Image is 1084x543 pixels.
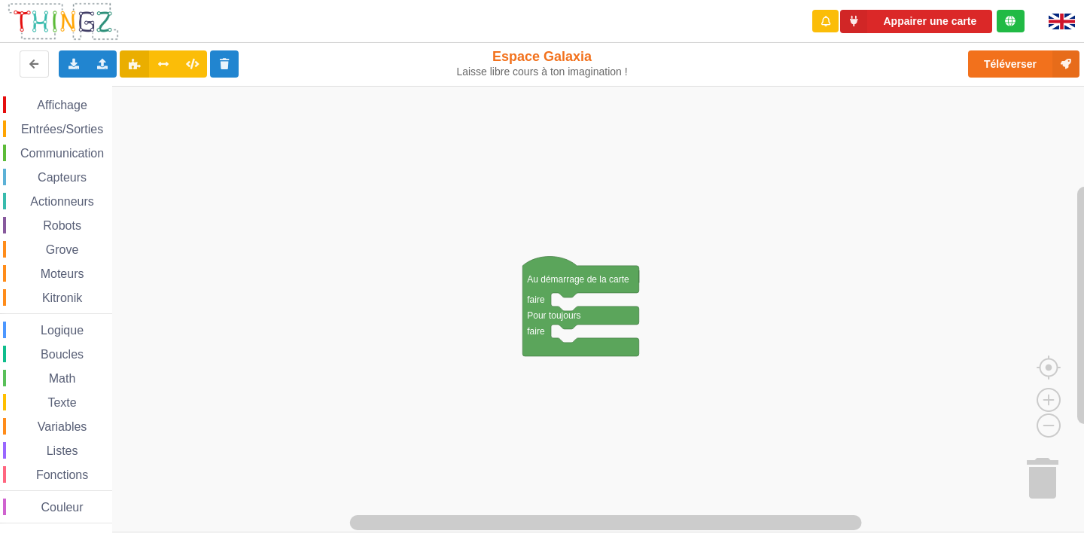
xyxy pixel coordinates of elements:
[38,267,87,280] span: Moteurs
[450,48,635,78] div: Espace Galaxia
[968,50,1079,78] button: Téléverser
[19,123,105,136] span: Entrées/Sorties
[44,444,81,457] span: Listes
[47,372,78,385] span: Math
[45,396,78,409] span: Texte
[7,2,120,41] img: thingz_logo.png
[527,274,629,285] text: Au démarrage de la carte
[41,219,84,232] span: Robots
[527,294,545,305] text: faire
[38,348,86,361] span: Boucles
[34,468,90,481] span: Fonctions
[35,99,89,111] span: Affichage
[35,420,90,433] span: Variables
[44,243,81,256] span: Grove
[527,310,580,321] text: Pour toujours
[450,66,635,78] div: Laisse libre cours à ton imagination !
[1049,14,1075,29] img: gb.png
[840,10,992,33] button: Appairer une carte
[39,501,86,514] span: Couleur
[38,324,86,337] span: Logique
[18,147,106,160] span: Communication
[35,171,89,184] span: Capteurs
[28,195,96,208] span: Actionneurs
[40,291,84,304] span: Kitronik
[997,10,1025,32] div: Tu es connecté au serveur de création de Thingz
[527,326,545,337] text: faire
